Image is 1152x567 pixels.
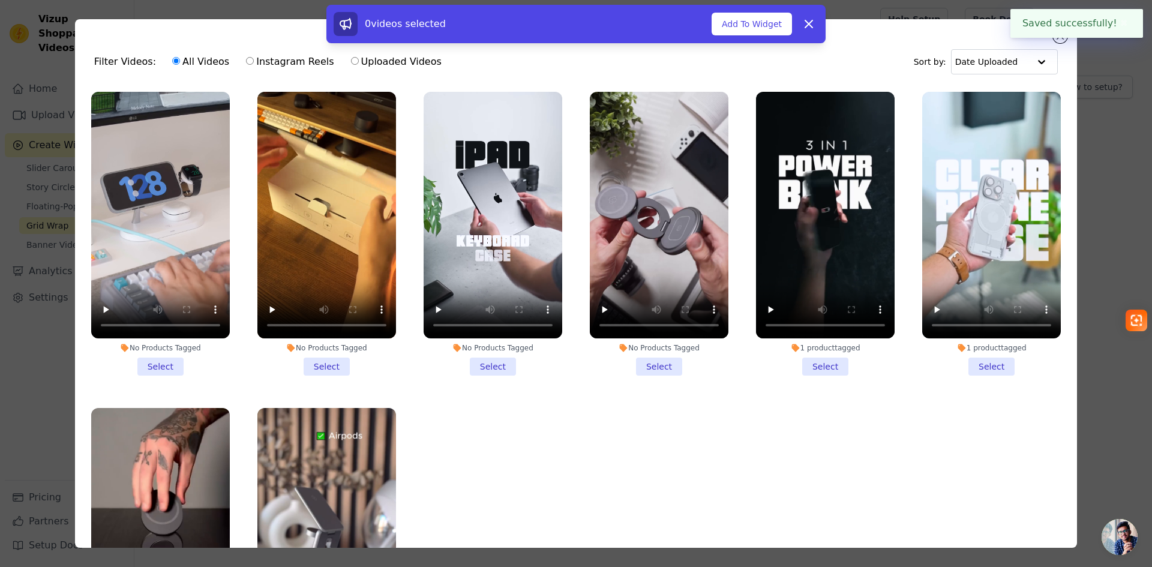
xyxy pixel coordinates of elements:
[257,343,396,353] div: No Products Tagged
[1117,16,1131,31] button: Close
[245,54,334,70] label: Instagram Reels
[914,49,1058,74] div: Sort by:
[922,343,1061,353] div: 1 product tagged
[91,343,230,353] div: No Products Tagged
[94,48,448,76] div: Filter Videos:
[1010,9,1143,38] div: Saved successfully!
[756,343,895,353] div: 1 product tagged
[712,13,792,35] button: Add To Widget
[365,18,446,29] span: 0 videos selected
[350,54,442,70] label: Uploaded Videos
[590,343,728,353] div: No Products Tagged
[172,54,230,70] label: All Videos
[1102,519,1138,555] div: Bate-papo aberto
[424,343,562,353] div: No Products Tagged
